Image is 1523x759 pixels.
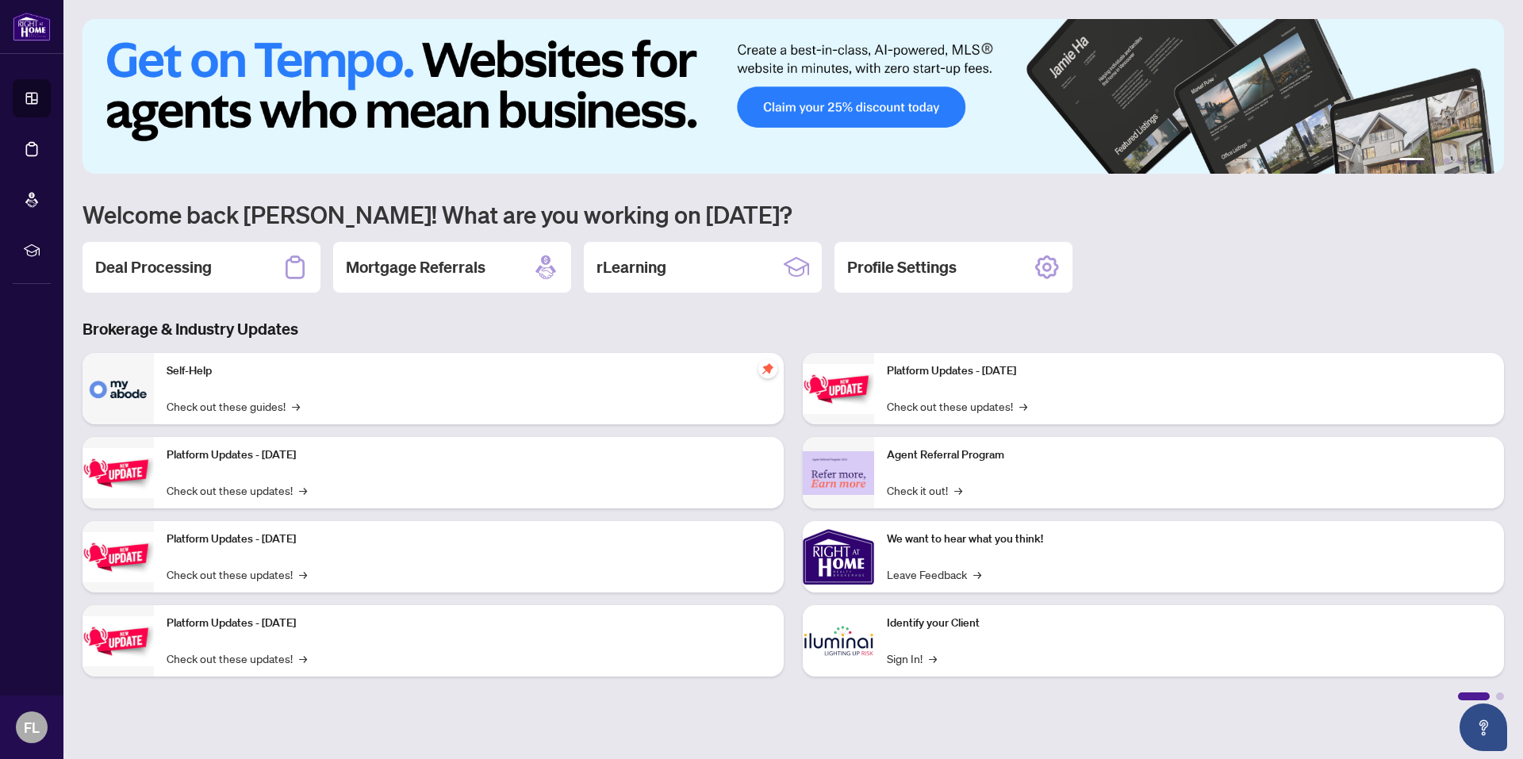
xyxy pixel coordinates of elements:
[167,481,307,499] a: Check out these updates!→
[1019,397,1027,415] span: →
[803,451,874,495] img: Agent Referral Program
[1431,158,1437,164] button: 2
[346,256,485,278] h2: Mortgage Referrals
[1444,158,1450,164] button: 3
[167,615,771,632] p: Platform Updates - [DATE]
[167,565,307,583] a: Check out these updates!→
[299,481,307,499] span: →
[803,605,874,677] img: Identify your Client
[597,256,666,278] h2: rLearning
[803,521,874,592] img: We want to hear what you think!
[803,364,874,414] img: Platform Updates - June 23, 2025
[24,716,40,738] span: FL
[887,565,981,583] a: Leave Feedback→
[1456,158,1463,164] button: 4
[847,256,957,278] h2: Profile Settings
[82,199,1504,229] h1: Welcome back [PERSON_NAME]! What are you working on [DATE]?
[887,447,1491,464] p: Agent Referral Program
[167,447,771,464] p: Platform Updates - [DATE]
[167,650,307,667] a: Check out these updates!→
[929,650,937,667] span: →
[13,12,51,41] img: logo
[82,318,1504,340] h3: Brokerage & Industry Updates
[1399,158,1425,164] button: 1
[887,615,1491,632] p: Identify your Client
[82,19,1504,174] img: Slide 0
[299,565,307,583] span: →
[758,359,777,378] span: pushpin
[167,362,771,380] p: Self-Help
[973,565,981,583] span: →
[887,362,1491,380] p: Platform Updates - [DATE]
[887,481,962,499] a: Check it out!→
[167,397,300,415] a: Check out these guides!→
[887,531,1491,548] p: We want to hear what you think!
[1469,158,1475,164] button: 5
[887,650,937,667] a: Sign In!→
[82,448,154,498] img: Platform Updates - September 16, 2025
[82,616,154,666] img: Platform Updates - July 8, 2025
[887,397,1027,415] a: Check out these updates!→
[954,481,962,499] span: →
[299,650,307,667] span: →
[292,397,300,415] span: →
[1482,158,1488,164] button: 6
[82,353,154,424] img: Self-Help
[82,532,154,582] img: Platform Updates - July 21, 2025
[167,531,771,548] p: Platform Updates - [DATE]
[1460,703,1507,751] button: Open asap
[95,256,212,278] h2: Deal Processing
